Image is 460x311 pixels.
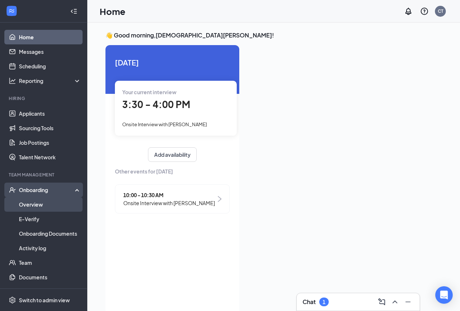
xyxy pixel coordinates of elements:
svg: Minimize [404,298,412,306]
div: Team Management [9,172,80,178]
button: ComposeMessage [376,296,388,308]
svg: Analysis [9,77,16,84]
span: Onsite Interview with [PERSON_NAME] [122,121,207,127]
a: Home [19,30,81,44]
div: Hiring [9,95,80,101]
svg: QuestionInfo [420,7,429,16]
a: Sourcing Tools [19,121,81,135]
a: Surveys [19,284,81,299]
div: Onboarding [19,186,75,194]
h1: Home [100,5,125,17]
span: [DATE] [115,57,230,68]
span: Onsite Interview with [PERSON_NAME] [123,199,215,207]
a: Overview [19,197,81,212]
a: Documents [19,270,81,284]
svg: UserCheck [9,186,16,194]
svg: ChevronUp [391,298,399,306]
span: Your current interview [122,89,176,95]
div: Open Intercom Messenger [435,286,453,304]
button: Add availability [148,147,197,162]
svg: Notifications [404,7,413,16]
a: Talent Network [19,150,81,164]
svg: WorkstreamLogo [8,7,15,15]
a: Onboarding Documents [19,226,81,241]
a: E-Verify [19,212,81,226]
span: Other events for [DATE] [115,167,230,175]
a: Activity log [19,241,81,255]
a: Applicants [19,106,81,121]
div: Switch to admin view [19,296,70,304]
div: CT [438,8,443,14]
a: Messages [19,44,81,59]
button: ChevronUp [389,296,401,308]
svg: Settings [9,296,16,304]
span: 3:30 - 4:00 PM [122,98,190,110]
h3: 👋 Good morning, [DEMOGRAPHIC_DATA][PERSON_NAME] ! [105,31,442,39]
a: Team [19,255,81,270]
span: 10:00 - 10:30 AM [123,191,215,199]
a: Scheduling [19,59,81,73]
div: 1 [323,299,325,305]
div: Reporting [19,77,81,84]
h3: Chat [303,298,316,306]
svg: Collapse [70,8,77,15]
svg: ComposeMessage [377,298,386,306]
a: Job Postings [19,135,81,150]
button: Minimize [402,296,414,308]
